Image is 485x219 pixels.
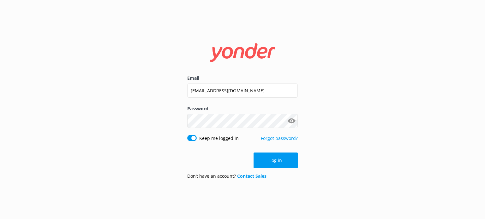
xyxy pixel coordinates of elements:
button: Log in [254,153,298,168]
label: Email [187,75,298,82]
a: Forgot password? [261,135,298,141]
a: Contact Sales [237,173,266,179]
button: Show password [285,115,298,127]
label: Password [187,105,298,112]
label: Keep me logged in [199,135,239,142]
input: user@emailaddress.com [187,84,298,98]
p: Don’t have an account? [187,173,266,180]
